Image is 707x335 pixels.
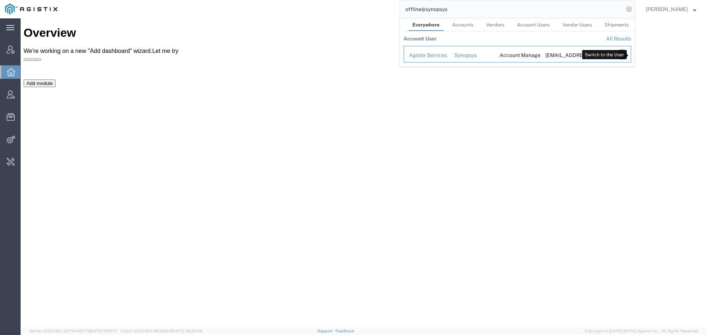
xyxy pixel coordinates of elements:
a: Feedback [335,329,354,333]
a: Support [317,329,336,333]
iframe: FS Legacy Container [21,18,707,327]
span: Shipments [605,22,629,28]
span: [DATE] 09:51:11 [89,329,117,333]
div: Account Manager [500,51,535,59]
input: Search for shipment number, reference number [400,0,624,18]
span: Copyright © [DATE]-[DATE] Agistix Inc., All Rights Reserved [585,328,698,334]
div: Agistix Services [409,51,444,59]
span: Client: 2025.18.0-9839db4 [120,329,202,333]
span: Server: 2025.18.0-dd719145275 [29,329,117,333]
span: Everywhere [412,22,440,28]
button: [PERSON_NAME] [646,5,697,14]
th: Account User [404,31,437,46]
img: logo [5,4,57,15]
span: Account Users [517,22,550,28]
div: Active [591,51,608,59]
span: Carrie Virgilio [646,5,688,13]
div: Synopsys [454,51,490,59]
a: View all account users found by criterion [606,36,631,42]
span: Accounts [452,22,474,28]
span: [DATE] 09:32:48 [171,329,202,333]
button: Add module [3,61,35,69]
span: Vendors [486,22,504,28]
table: Search Results [404,31,635,66]
div: offline_notifications+synopsyoff@agistix.com [545,51,581,59]
span: Vendor Users [562,22,592,28]
a: Let me try [131,29,158,36]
